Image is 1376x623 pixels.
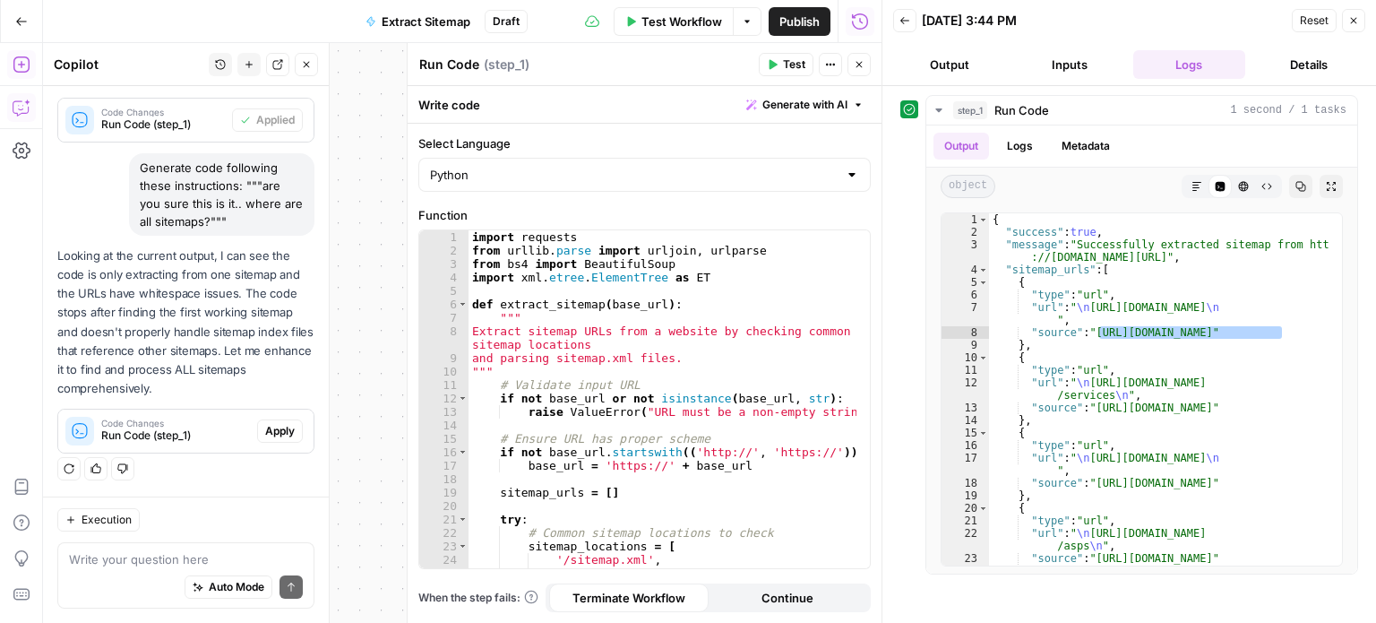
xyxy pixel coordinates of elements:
[101,419,250,428] span: Code Changes
[408,86,881,123] div: Write code
[232,108,303,132] button: Applied
[942,477,989,489] div: 18
[942,289,989,301] div: 6
[942,414,989,427] div: 14
[942,502,989,515] div: 20
[418,590,538,606] a: When the step fails:
[942,527,989,552] div: 22
[978,213,988,226] span: Toggle code folding, rows 1 through 742
[942,515,989,527] div: 21
[709,584,868,612] button: Continue
[82,512,132,528] span: Execution
[101,428,250,444] span: Run Code (step_1)
[418,206,871,224] label: Function
[419,311,469,324] div: 7
[933,133,989,160] button: Output
[739,93,871,117] button: Generate with AI
[1292,9,1337,32] button: Reset
[1013,50,1126,79] button: Inputs
[978,502,988,515] span: Toggle code folding, rows 20 through 24
[893,50,1006,79] button: Output
[419,419,469,432] div: 14
[419,244,469,257] div: 2
[458,540,468,553] span: Toggle code folding, rows 23 through 28
[978,351,988,364] span: Toggle code folding, rows 10 through 14
[759,53,813,76] button: Test
[978,276,988,289] span: Toggle code folding, rows 5 through 9
[419,405,469,419] div: 13
[419,392,469,405] div: 12
[458,513,468,526] span: Toggle code folding, rows 21 through 134
[419,432,469,446] div: 15
[942,301,989,326] div: 7
[419,499,469,513] div: 20
[926,96,1357,125] button: 1 second / 1 tasks
[419,446,469,459] div: 16
[419,271,469,284] div: 4
[419,513,469,526] div: 21
[419,472,469,486] div: 18
[418,134,871,152] label: Select Language
[1133,50,1246,79] button: Logs
[265,423,295,439] span: Apply
[493,13,520,30] span: Draft
[419,56,479,74] textarea: Run Code
[942,213,989,226] div: 1
[419,459,469,472] div: 17
[572,589,685,607] span: Terminate Workflow
[419,553,469,567] div: 24
[942,264,989,276] div: 4
[942,489,989,502] div: 19
[54,56,203,74] div: Copilot
[129,153,314,236] div: Generate code following these instructions: """are you sure this is it.. where are all sitemaps?"""
[942,565,989,577] div: 24
[994,101,1049,119] span: Run Code
[57,508,140,532] button: Execution
[978,427,988,439] span: Toggle code folding, rows 15 through 19
[419,298,469,311] div: 6
[1051,133,1121,160] button: Metadata
[783,56,805,73] span: Test
[419,526,469,540] div: 22
[942,238,989,264] div: 3
[926,125,1357,574] div: 1 second / 1 tasks
[1300,13,1329,29] span: Reset
[942,427,989,439] div: 15
[419,257,469,271] div: 3
[1230,102,1346,118] span: 1 second / 1 tasks
[209,579,264,595] span: Auto Mode
[996,133,1044,160] button: Logs
[942,402,989,414] div: 13
[762,97,847,113] span: Generate with AI
[941,175,995,198] span: object
[761,589,813,607] span: Continue
[419,324,469,351] div: 8
[769,7,830,36] button: Publish
[614,7,733,36] button: Test Workflow
[458,298,468,311] span: Toggle code folding, rows 6 through 139
[942,376,989,402] div: 12
[641,13,722,30] span: Test Workflow
[779,13,820,30] span: Publish
[355,7,481,36] button: Extract Sitemap
[419,351,469,365] div: 9
[458,446,468,459] span: Toggle code folding, rows 16 through 17
[419,365,469,378] div: 10
[101,117,225,133] span: Run Code (step_1)
[953,101,987,119] span: step_1
[942,226,989,238] div: 2
[942,276,989,289] div: 5
[419,567,469,580] div: 25
[942,439,989,452] div: 16
[430,166,838,184] input: Python
[942,552,989,565] div: 23
[382,13,470,30] span: Extract Sitemap
[942,351,989,364] div: 10
[942,339,989,351] div: 9
[1252,50,1365,79] button: Details
[419,230,469,244] div: 1
[484,56,529,74] span: ( step_1 )
[185,575,272,599] button: Auto Mode
[419,378,469,392] div: 11
[256,112,295,128] span: Applied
